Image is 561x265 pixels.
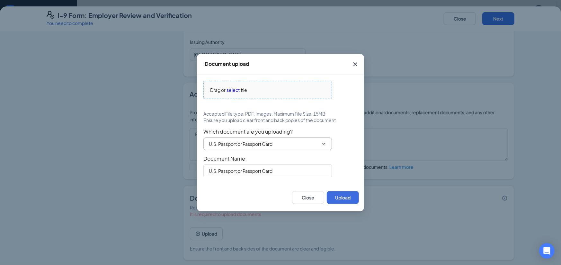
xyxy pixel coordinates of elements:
[321,141,326,146] svg: ChevronDown
[241,86,247,93] span: file
[292,191,324,204] button: Close
[203,110,325,117] span: Accepted File type: PDF, Images. Maximum File Size: 15MB
[352,60,359,68] svg: Cross
[203,117,337,123] span: Ensure you upload clear front and back copies of the document.
[539,243,555,259] div: Open Intercom Messenger
[227,86,240,93] span: select
[327,191,359,204] button: Upload
[203,155,358,162] span: Document Name
[204,81,332,99] span: Drag orselectfile
[203,164,332,177] input: Enter document name
[209,140,319,147] input: Select document type
[347,54,364,75] button: Close
[203,128,358,135] span: Which document are you uploading?
[205,60,249,67] div: Document upload
[210,86,226,93] span: Drag or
